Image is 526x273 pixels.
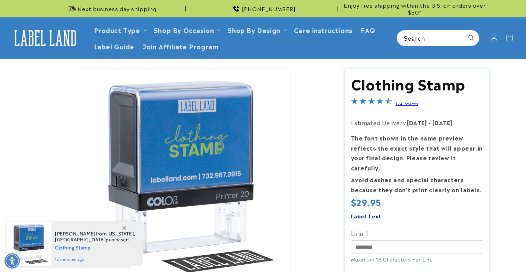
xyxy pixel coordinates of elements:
span: Next business day shipping [78,5,157,12]
iframe: Gorgias live chat messenger [456,243,519,266]
label: Line 1 [351,227,483,239]
h1: Clothing Stamp [351,74,483,93]
span: Label Guide [94,42,135,50]
span: [GEOGRAPHIC_DATA] [55,236,106,243]
summary: Shop By Design [223,22,289,38]
a: 124 Reviews [396,101,418,106]
a: Label Land [8,25,83,51]
span: $29.95 [351,196,382,207]
label: Label Text: [351,212,383,220]
span: from , purchased [55,231,135,243]
a: Join Affiliate Program [138,38,223,54]
button: Search [464,30,479,46]
a: Product Type [94,25,140,34]
span: FAQ [361,26,375,34]
strong: [DATE] [407,118,427,127]
a: Label Guide [90,38,139,54]
span: 4.4-star overall rating [351,98,392,107]
img: Label Land [10,27,80,49]
span: Enjoy free shipping within the U.S. on orders over $50* [340,2,489,15]
div: Accessibility Menu [5,253,20,268]
strong: The font shown in the name preview reflects the exact style that will appear in your final design... [351,134,483,172]
span: [PHONE_NUMBER] [242,5,296,12]
summary: Product Type [90,22,150,38]
strong: [DATE] [432,118,453,127]
span: Shop By Occasion [154,26,214,34]
a: Care instructions [290,22,357,38]
span: Join Affiliate Program [143,42,218,50]
summary: Shop By Occasion [150,22,224,38]
span: [US_STATE] [106,231,134,237]
div: Maximum 18 Characters Per Line [351,256,483,263]
span: Care instructions [294,26,352,34]
p: Estimated Delivery: [351,118,483,128]
strong: Avoid dashes and special characters because they don’t print clearly on labels. [351,175,482,194]
a: FAQ [357,22,380,38]
strong: - [429,118,431,127]
span: [PERSON_NAME] [55,231,96,237]
a: Shop By Design [228,25,280,34]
